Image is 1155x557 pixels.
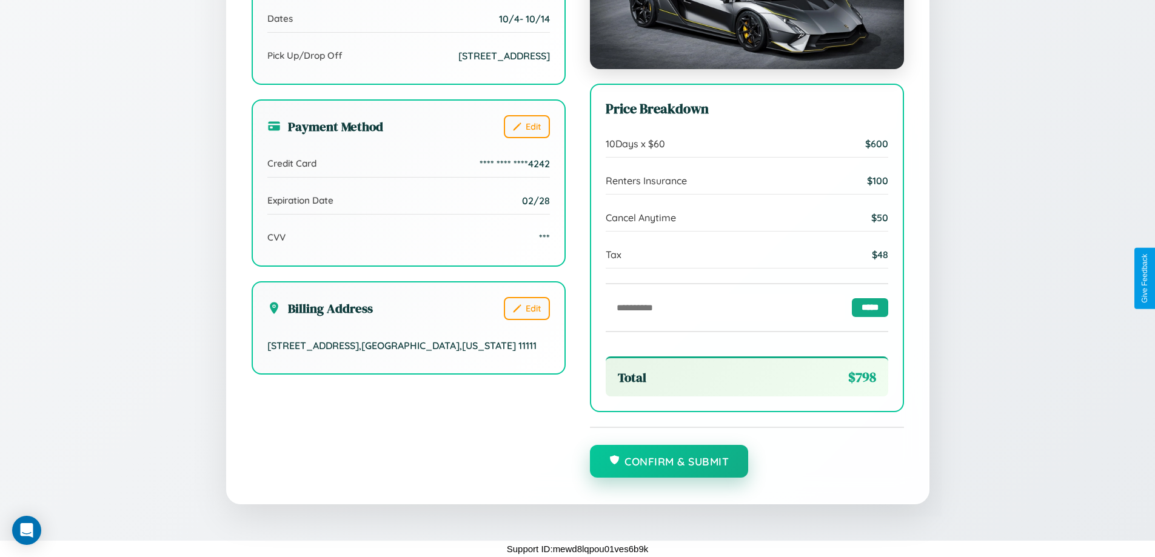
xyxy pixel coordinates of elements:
span: Dates [267,13,293,24]
span: Total [618,369,646,386]
span: [STREET_ADDRESS] , [GEOGRAPHIC_DATA] , [US_STATE] 11111 [267,339,537,352]
button: Edit [504,297,550,320]
button: Confirm & Submit [590,445,749,478]
span: 10 Days x $ 60 [606,138,665,150]
span: Expiration Date [267,195,333,206]
h3: Billing Address [267,299,373,317]
span: Pick Up/Drop Off [267,50,343,61]
span: Tax [606,248,621,261]
span: [STREET_ADDRESS] [458,50,550,62]
span: Credit Card [267,158,316,169]
span: 10 / 4 - 10 / 14 [499,13,550,25]
span: 02/28 [522,195,550,207]
div: Open Intercom Messenger [12,516,41,545]
button: Edit [504,115,550,138]
span: CVV [267,232,286,243]
h3: Price Breakdown [606,99,888,118]
span: $ 798 [848,368,876,387]
span: $ 600 [865,138,888,150]
span: Renters Insurance [606,175,687,187]
span: Cancel Anytime [606,212,676,224]
h3: Payment Method [267,118,383,135]
span: $ 48 [872,248,888,261]
span: $ 100 [867,175,888,187]
div: Give Feedback [1140,254,1149,303]
span: $ 50 [871,212,888,224]
p: Support ID: mewd8lqpou01ves6b9k [507,541,649,557]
